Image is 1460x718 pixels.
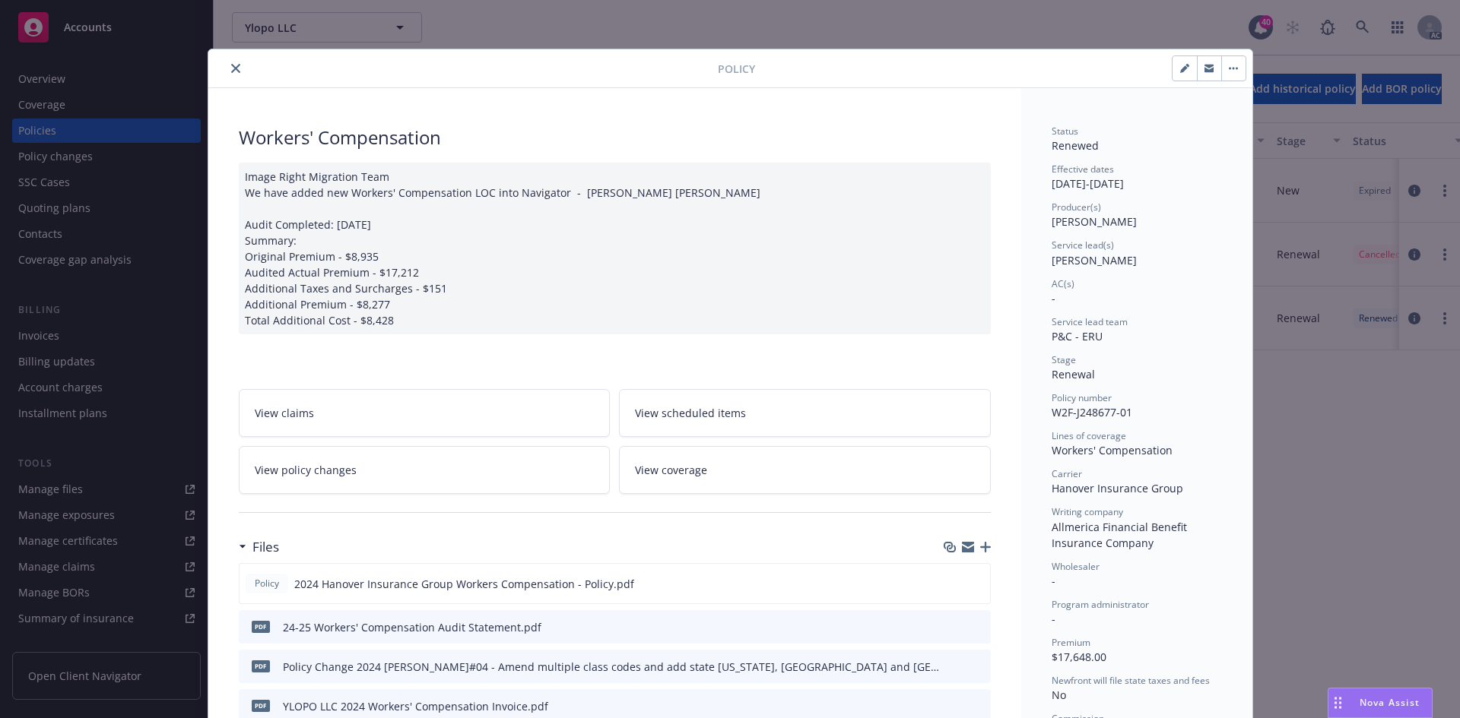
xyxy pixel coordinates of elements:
div: Drag to move [1328,688,1347,717]
a: View coverage [619,446,991,494]
span: [PERSON_NAME] [1052,214,1137,229]
span: AC(s) [1052,277,1074,290]
span: 2024 Hanover Insurance Group Workers Compensation - Policy.pdf [294,576,634,592]
span: View scheduled items [635,405,746,421]
button: Nova Assist [1328,688,1433,718]
span: - [1052,291,1055,305]
span: Policy [718,61,755,77]
button: download file [946,576,958,592]
span: Program administrator [1052,598,1149,611]
h3: Files [252,537,279,557]
span: Nova Assist [1360,696,1420,709]
div: YLOPO LLC 2024 Workers' Compensation Invoice.pdf [283,698,548,714]
div: Policy Change 2024 [PERSON_NAME]#04 - Amend multiple class codes and add state [US_STATE], [GEOGR... [283,659,941,675]
button: preview file [970,576,984,592]
span: $17,648.00 [1052,650,1106,664]
span: Service lead(s) [1052,239,1114,251]
span: Wholesaler [1052,560,1100,573]
button: download file [947,698,959,714]
span: View claims [255,405,314,421]
span: Effective dates [1052,163,1114,176]
div: 24-25 Workers' Compensation Audit Statement.pdf [283,619,541,635]
a: View policy changes [239,446,611,494]
div: Image Right Migration Team We have added new Workers' Compensation LOC into Navigator - [PERSON_N... [239,163,991,334]
span: Lines of coverage [1052,429,1126,442]
span: Policy number [1052,391,1112,404]
span: Status [1052,125,1078,138]
span: P&C - ERU [1052,329,1103,343]
button: close [227,59,245,77]
span: W2F-J248677-01 [1052,405,1132,419]
span: pdf [252,621,270,632]
span: No [1052,688,1066,702]
div: Files [239,537,279,557]
span: Newfront will file state taxes and fees [1052,674,1210,687]
span: Workers' Compensation [1052,443,1173,457]
span: Service lead team [1052,315,1128,328]
button: preview file [971,619,985,635]
span: Producer(s) [1052,201,1101,214]
span: Carrier [1052,467,1082,480]
button: download file [947,659,959,675]
span: Premium [1052,636,1090,649]
span: pdf [252,660,270,672]
span: Hanover Insurance Group [1052,481,1183,495]
span: [PERSON_NAME] [1052,253,1137,267]
span: Allmerica Financial Benefit Insurance Company [1052,520,1190,550]
span: pdf [252,700,270,711]
a: View scheduled items [619,389,991,437]
div: Workers' Compensation [239,125,991,150]
span: View policy changes [255,462,357,478]
a: View claims [239,389,611,437]
button: preview file [971,698,985,714]
div: [DATE] - [DATE] [1052,163,1222,191]
span: Writing company [1052,505,1123,518]
span: Renewal [1052,367,1095,381]
span: View coverage [635,462,707,478]
button: preview file [971,659,985,675]
span: Policy [252,577,282,590]
span: - [1052,574,1055,588]
span: - [1052,612,1055,626]
span: Renewed [1052,138,1099,153]
button: download file [947,619,959,635]
span: Stage [1052,353,1076,366]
